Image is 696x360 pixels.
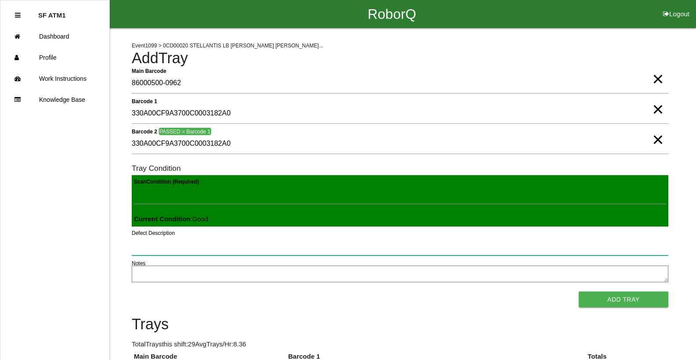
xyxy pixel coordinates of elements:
b: Current Condition [134,215,190,223]
input: Required [132,73,668,94]
a: Knowledge Base [0,89,109,110]
b: Barcode 2 [132,128,157,134]
span: : Good [134,215,208,223]
p: Total Trays this shift: 29 Avg Trays /Hr: 8.36 [132,339,668,349]
h6: Tray Condition [132,164,668,173]
div: Close [15,5,21,26]
span: Clear Input [652,92,664,109]
span: Event 1099 > 0CD00020 STELLANTIS LB [PERSON_NAME] [PERSON_NAME]... [132,43,323,49]
button: Add Tray [579,292,668,307]
label: Defect Description [132,229,175,237]
b: Scan Condition (Required) [134,179,199,185]
h4: Trays [132,316,668,333]
span: Clear Input [652,122,664,140]
label: Notes [132,259,145,267]
span: PASSED = Barcode 1 [159,128,211,135]
a: Profile [0,47,109,68]
span: Clear Input [652,61,664,79]
h4: Add Tray [132,50,668,67]
b: Barcode 1 [132,98,157,104]
b: Main Barcode [132,68,166,74]
a: Dashboard [0,26,109,47]
a: Work Instructions [0,68,109,89]
p: SF ATM1 [38,5,66,19]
